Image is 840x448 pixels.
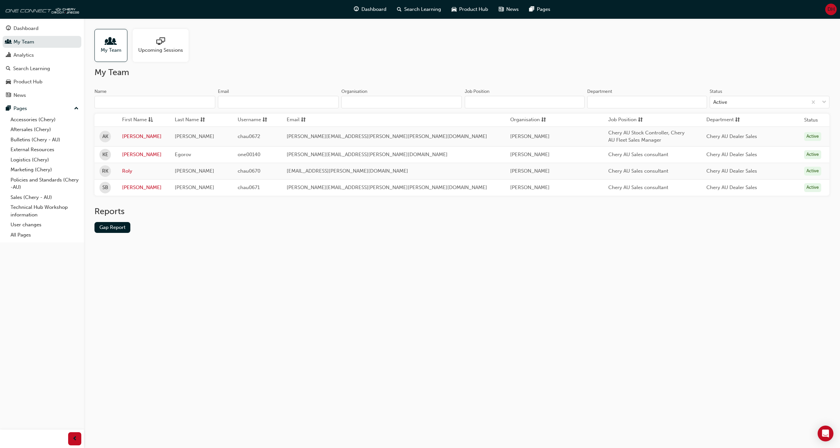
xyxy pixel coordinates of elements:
[122,116,147,124] span: First Name
[510,152,550,157] span: [PERSON_NAME]
[13,65,50,72] div: Search Learning
[404,6,441,13] span: Search Learning
[148,116,153,124] span: asc-icon
[3,89,81,101] a: News
[122,116,158,124] button: First Nameasc-icon
[102,167,108,175] span: RK
[397,5,402,14] span: search-icon
[8,125,81,135] a: Aftersales (Chery)
[510,116,546,124] button: Organisationsorting-icon
[587,88,612,95] div: Department
[13,51,34,59] div: Analytics
[94,206,829,217] h2: Reports
[3,21,81,102] button: DashboardMy TeamAnalyticsSearch LearningProduct HubNews
[706,168,757,174] span: Chery AU Dealer Sales
[301,116,306,124] span: sorting-icon
[825,4,837,15] button: DH
[94,67,829,78] h2: My Team
[102,184,108,191] span: SB
[133,29,194,62] a: Upcoming Sessions
[8,220,81,230] a: User changes
[6,26,11,32] span: guage-icon
[735,116,740,124] span: sorting-icon
[3,63,81,75] a: Search Learning
[804,132,821,141] div: Active
[13,92,26,99] div: News
[3,102,81,115] button: Pages
[349,3,392,16] a: guage-iconDashboard
[287,168,408,174] span: [EMAIL_ADDRESS][PERSON_NAME][DOMAIN_NAME]
[175,116,199,124] span: Last Name
[541,116,546,124] span: sorting-icon
[510,168,550,174] span: [PERSON_NAME]
[706,116,743,124] button: Departmentsorting-icon
[3,76,81,88] a: Product Hub
[175,152,191,157] span: Egorov
[710,88,722,95] div: Status
[94,29,133,62] a: My Team
[706,116,734,124] span: Department
[238,184,260,190] span: chau0671
[608,116,644,124] button: Job Positionsorting-icon
[804,116,818,124] th: Status
[499,5,504,14] span: news-icon
[706,184,757,190] span: Chery AU Dealer Sales
[827,6,835,13] span: DH
[107,37,115,46] span: people-icon
[392,3,446,16] a: search-iconSearch Learning
[200,116,205,124] span: sorting-icon
[524,3,556,16] a: pages-iconPages
[122,167,165,175] a: Roly
[175,133,214,139] span: [PERSON_NAME]
[361,6,386,13] span: Dashboard
[94,88,107,95] div: Name
[13,78,42,86] div: Product Hub
[6,79,11,85] span: car-icon
[8,155,81,165] a: Logistics (Chery)
[238,152,260,157] span: one00140
[287,184,487,190] span: [PERSON_NAME][EMAIL_ADDRESS][PERSON_NAME][PERSON_NAME][DOMAIN_NAME]
[608,130,685,143] span: Chery AU Stock Controller, Chery AU Fleet Sales Manager
[8,165,81,175] a: Marketing (Chery)
[175,116,211,124] button: Last Namesorting-icon
[287,116,323,124] button: Emailsorting-icon
[459,6,488,13] span: Product Hub
[6,106,11,112] span: pages-icon
[638,116,643,124] span: sorting-icon
[102,151,108,158] span: KE
[818,426,833,441] div: Open Intercom Messenger
[218,96,339,108] input: Email
[8,192,81,203] a: Sales (Chery - AU)
[13,105,27,112] div: Pages
[465,88,489,95] div: Job Position
[822,98,827,107] span: down-icon
[72,435,77,443] span: prev-icon
[6,93,11,98] span: news-icon
[8,202,81,220] a: Technical Hub Workshop information
[287,116,300,124] span: Email
[3,3,79,16] img: oneconnect
[218,88,229,95] div: Email
[493,3,524,16] a: news-iconNews
[3,36,81,48] a: My Team
[156,37,165,46] span: sessionType_ONLINE_URL-icon
[175,168,214,174] span: [PERSON_NAME]
[238,116,261,124] span: Username
[510,116,540,124] span: Organisation
[8,135,81,145] a: Bulletins (Chery - AU)
[713,98,727,106] div: Active
[804,183,821,192] div: Active
[608,168,668,174] span: Chery AU Sales consultant
[8,145,81,155] a: External Resources
[6,39,11,45] span: people-icon
[94,222,130,233] a: Gap Report
[506,6,519,13] span: News
[804,150,821,159] div: Active
[6,66,11,72] span: search-icon
[446,3,493,16] a: car-iconProduct Hub
[804,167,821,176] div: Active
[8,115,81,125] a: Accessories (Chery)
[452,5,457,14] span: car-icon
[74,104,79,113] span: up-icon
